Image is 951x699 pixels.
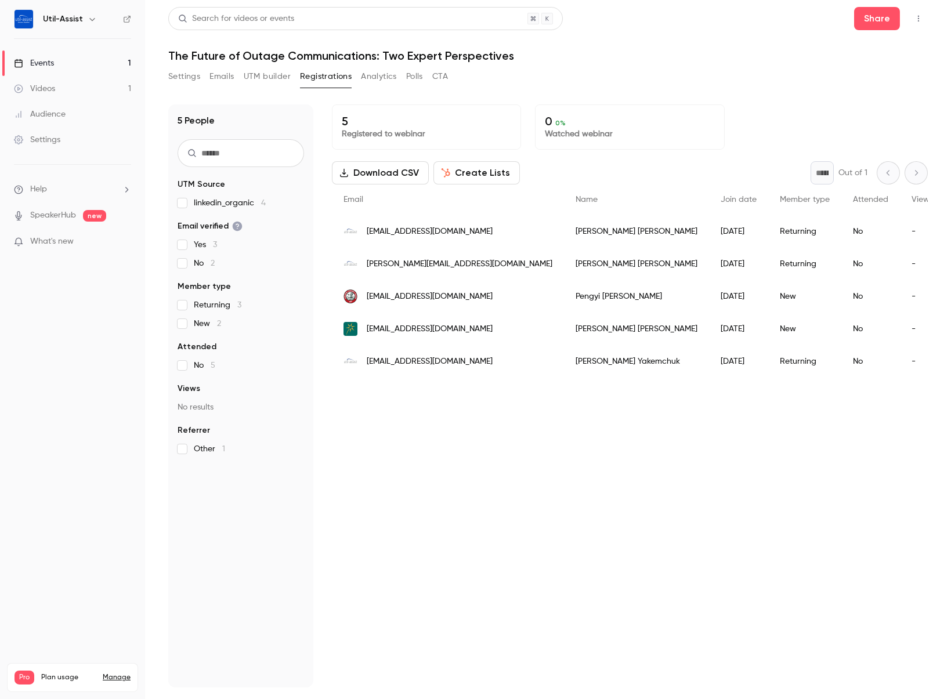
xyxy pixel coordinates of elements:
button: Share [854,7,900,30]
p: Out of 1 [838,167,867,179]
div: - [900,313,945,345]
div: No [841,280,900,313]
div: - [900,280,945,313]
div: - [900,345,945,378]
span: [PERSON_NAME][EMAIL_ADDRESS][DOMAIN_NAME] [367,258,552,270]
div: - [900,248,945,280]
iframe: Noticeable Trigger [117,237,131,247]
div: No [841,248,900,280]
p: Watched webinar [545,128,714,140]
div: [DATE] [709,248,768,280]
span: 2 [211,259,215,267]
button: Analytics [361,67,397,86]
span: Attended [853,195,888,204]
div: Pengyi [PERSON_NAME] [564,280,709,313]
div: [DATE] [709,280,768,313]
p: Registered to webinar [342,128,511,140]
span: Returning [194,299,241,311]
div: Events [14,57,54,69]
div: [DATE] [709,345,768,378]
div: [DATE] [709,215,768,248]
span: 3 [213,241,217,249]
div: Returning [768,345,841,378]
span: [EMAIL_ADDRESS][DOMAIN_NAME] [367,356,493,368]
span: 1 [222,445,225,453]
h1: The Future of Outage Communications: Two Expert Perspectives [168,49,928,63]
div: No [841,313,900,345]
span: UTM Source [178,179,225,190]
div: [PERSON_NAME] [PERSON_NAME] [564,248,709,280]
button: Emails [209,67,234,86]
div: [DATE] [709,313,768,345]
span: Plan usage [41,673,96,682]
div: No [841,345,900,378]
button: CTA [432,67,448,86]
span: 0 % [555,119,566,127]
span: Help [30,183,47,195]
span: Email [343,195,363,204]
span: Views [912,195,933,204]
img: util-assist.com [343,257,357,271]
div: - [900,215,945,248]
span: Yes [194,239,217,251]
span: linkedin_organic [194,197,266,209]
span: [EMAIL_ADDRESS][DOMAIN_NAME] [367,323,493,335]
a: SpeakerHub [30,209,76,222]
span: No [194,258,215,269]
p: No results [178,401,304,413]
div: Returning [768,248,841,280]
section: facet-groups [178,179,304,455]
span: 3 [237,301,241,309]
div: Settings [14,134,60,146]
a: Manage [103,673,131,682]
span: Other [194,443,225,455]
span: Referrer [178,425,210,436]
h1: 5 People [178,114,215,128]
span: [EMAIL_ADDRESS][DOMAIN_NAME] [367,291,493,303]
span: Member type [780,195,830,204]
img: cnpower.com [343,289,357,303]
span: 5 [211,361,215,370]
div: No [841,215,900,248]
span: 4 [261,199,266,207]
span: Member type [178,281,231,292]
li: help-dropdown-opener [14,183,131,195]
span: What's new [30,236,74,248]
div: Returning [768,215,841,248]
span: new [83,210,106,222]
span: No [194,360,215,371]
span: 2 [217,320,221,328]
button: UTM builder [244,67,291,86]
button: Download CSV [332,161,429,184]
button: Settings [168,67,200,86]
div: [PERSON_NAME] Yakemchuk [564,345,709,378]
span: Name [576,195,598,204]
div: Search for videos or events [178,13,294,25]
p: 5 [342,114,511,128]
div: New [768,313,841,345]
span: [EMAIL_ADDRESS][DOMAIN_NAME] [367,226,493,238]
button: Registrations [300,67,352,86]
div: New [768,280,841,313]
button: Polls [406,67,423,86]
span: Views [178,383,200,394]
img: util-assist.com [343,224,357,238]
span: Email verified [178,220,243,232]
span: New [194,318,221,329]
div: [PERSON_NAME] [PERSON_NAME] [564,215,709,248]
div: Audience [14,108,66,120]
span: Attended [178,341,216,353]
button: Create Lists [433,161,520,184]
img: Util-Assist [15,10,33,28]
p: 0 [545,114,714,128]
div: [PERSON_NAME] [PERSON_NAME] [564,313,709,345]
span: Pro [15,671,34,684]
span: Join date [721,195,757,204]
img: torontohydro.com [343,322,357,336]
img: util-assist.com [343,354,357,368]
h6: Util-Assist [43,13,83,25]
div: Videos [14,83,55,95]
